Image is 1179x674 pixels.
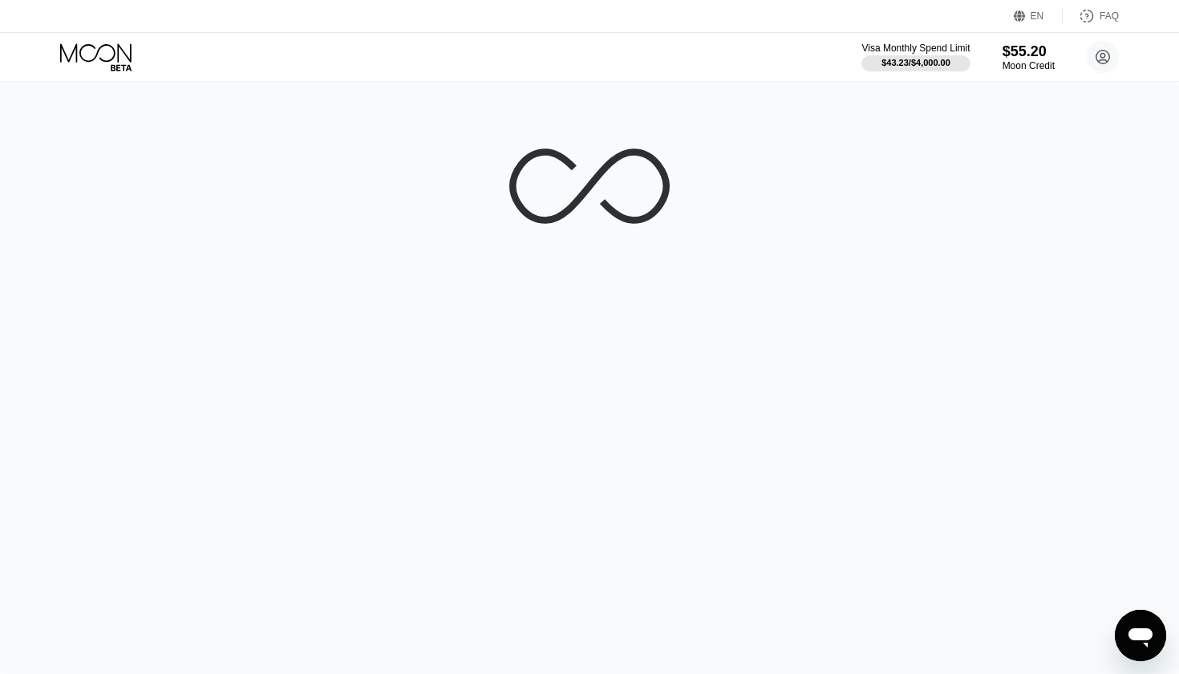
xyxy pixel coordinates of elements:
div: $55.20 [1003,43,1055,60]
div: $55.20Moon Credit [1003,43,1055,71]
div: Visa Monthly Spend Limit$43.23/$4,000.00 [861,43,970,71]
div: Visa Monthly Spend Limit [861,43,970,54]
div: EN [1014,8,1063,24]
iframe: Button to launch messaging window, conversation in progress [1115,610,1166,661]
div: FAQ [1063,8,1119,24]
div: Moon Credit [1003,60,1055,71]
div: FAQ [1100,10,1119,22]
div: EN [1031,10,1044,22]
div: $43.23 / $4,000.00 [881,58,950,67]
